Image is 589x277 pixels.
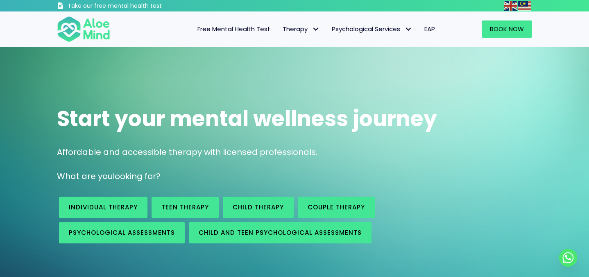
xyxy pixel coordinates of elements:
span: Start your mental wellness journey [57,104,437,134]
img: ms [518,1,531,11]
a: Whatsapp [559,249,577,267]
span: Psychological Services: submenu [402,23,414,35]
p: Affordable and accessible therapy with licensed professionals. [57,146,532,158]
span: Individual therapy [69,203,138,211]
span: Psychological assessments [69,228,175,237]
span: looking for? [113,170,161,182]
a: Book Now [482,20,532,38]
a: Teen Therapy [152,197,219,218]
a: EAP [418,20,441,38]
a: English [504,1,518,10]
span: Psychological Services [332,25,412,33]
a: Individual therapy [59,197,147,218]
img: Aloe mind Logo [57,16,110,43]
span: Therapy [283,25,319,33]
a: Child and Teen Psychological assessments [189,222,372,243]
a: Child Therapy [223,197,294,218]
a: Psychological ServicesPsychological Services: submenu [326,20,418,38]
span: Free Mental Health Test [197,25,270,33]
span: Child Therapy [233,203,284,211]
span: EAP [424,25,435,33]
a: Take our free mental health test [57,2,206,11]
span: What are you [57,170,113,182]
h3: Take our free mental health test [68,2,206,10]
span: Teen Therapy [161,203,209,211]
a: Psychological assessments [59,222,185,243]
a: Malay [518,1,532,10]
a: TherapyTherapy: submenu [276,20,326,38]
a: Free Mental Health Test [191,20,276,38]
span: Child and Teen Psychological assessments [199,228,362,237]
nav: Menu [121,20,441,38]
span: Book Now [490,25,524,33]
span: Couple therapy [308,203,365,211]
a: Couple therapy [298,197,375,218]
img: en [504,1,517,11]
span: Therapy: submenu [310,23,322,35]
